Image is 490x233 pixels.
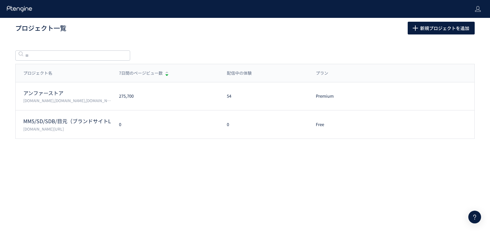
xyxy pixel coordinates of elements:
[408,22,475,34] button: 新規プロジェクトを追加
[308,93,379,99] div: Premium
[111,93,219,99] div: 275,700
[227,70,252,76] span: 配信中の体験
[23,117,111,125] p: MM5/SD/SDB/目元（ブランドサイトLP/広告LP）
[119,70,163,76] span: 7日間のページビュー数
[15,24,394,33] h1: プロジェクト一覧
[219,122,308,128] div: 0
[23,126,111,132] p: scalp-d.angfa-store.jp/
[23,70,52,76] span: プロジェクト名
[316,70,328,76] span: プラン
[111,122,219,128] div: 0
[308,122,379,128] div: Free
[219,93,308,99] div: 54
[23,89,111,97] p: アンファーストア
[420,22,469,34] span: 新規プロジェクトを追加
[23,98,111,103] p: permuta.jp,femtur.jp,angfa-store.jp,shopping.geocities.jp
